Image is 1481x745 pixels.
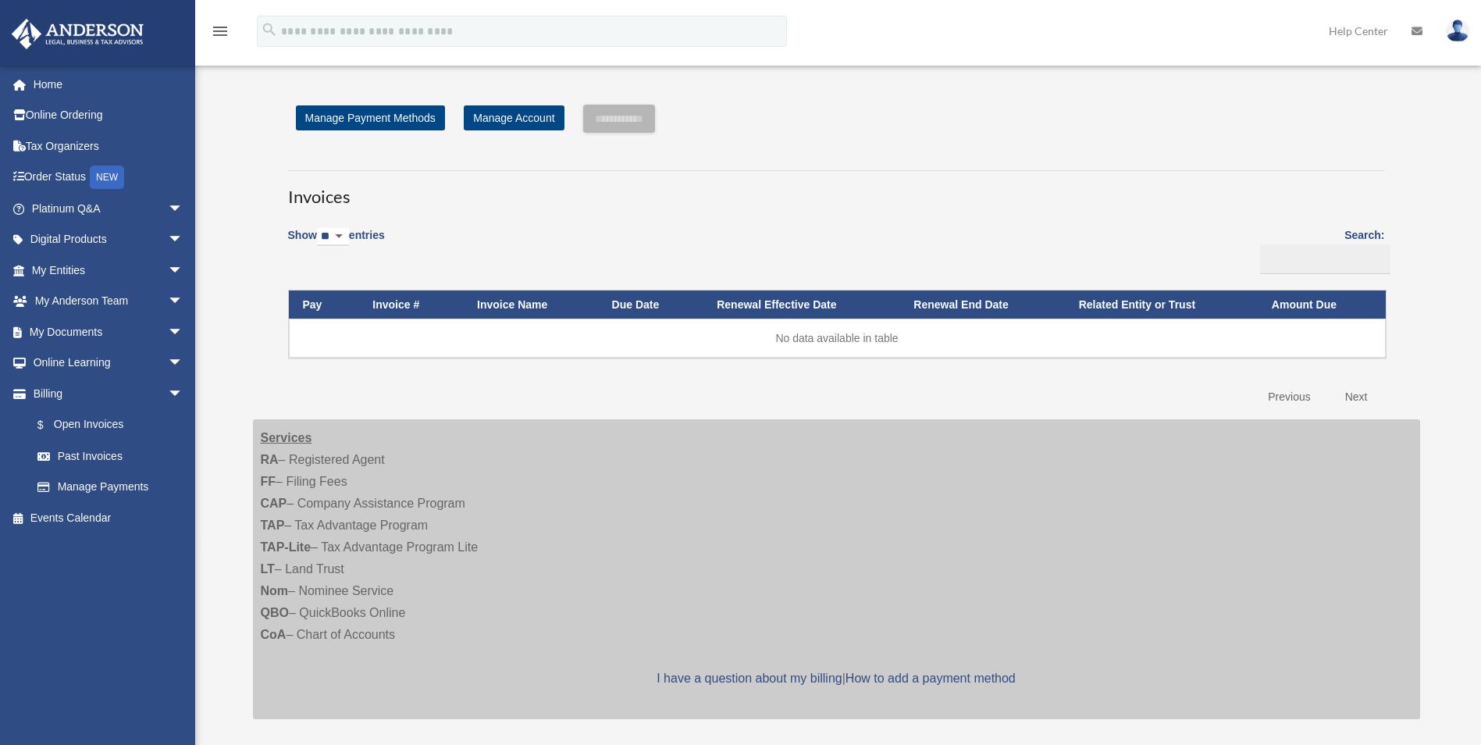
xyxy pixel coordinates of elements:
strong: RA [261,453,279,466]
strong: QBO [261,606,289,619]
a: My Anderson Teamarrow_drop_down [11,286,207,317]
i: menu [211,22,230,41]
th: Renewal End Date: activate to sort column ascending [899,291,1064,319]
i: search [261,21,278,38]
td: No data available in table [289,319,1386,358]
th: Invoice Name: activate to sort column ascending [463,291,598,319]
a: Manage Payments [22,472,199,503]
label: Search: [1255,226,1385,274]
th: Pay: activate to sort column descending [289,291,359,319]
img: Anderson Advisors Platinum Portal [7,19,148,49]
a: Online Ordering [11,100,207,131]
span: $ [46,415,54,435]
strong: CAP [261,497,287,510]
span: arrow_drop_down [168,348,199,380]
a: menu [211,27,230,41]
p: | [261,668,1412,690]
a: Billingarrow_drop_down [11,378,199,409]
a: Platinum Q&Aarrow_drop_down [11,193,207,224]
a: Tax Organizers [11,130,207,162]
span: arrow_drop_down [168,224,199,256]
span: arrow_drop_down [168,378,199,410]
th: Invoice #: activate to sort column ascending [358,291,463,319]
a: Online Learningarrow_drop_down [11,348,207,379]
a: Manage Payment Methods [296,105,445,130]
a: $Open Invoices [22,409,191,441]
strong: LT [261,562,275,576]
h3: Invoices [288,170,1385,209]
a: I have a question about my billing [657,672,842,685]
a: Digital Productsarrow_drop_down [11,224,207,255]
div: – Registered Agent – Filing Fees – Company Assistance Program – Tax Advantage Program – Tax Advan... [253,419,1420,719]
a: Manage Account [464,105,564,130]
span: arrow_drop_down [168,255,199,287]
th: Amount Due: activate to sort column ascending [1258,291,1386,319]
strong: TAP [261,519,285,532]
a: Events Calendar [11,502,207,533]
a: My Entitiesarrow_drop_down [11,255,207,286]
label: Show entries [288,226,385,262]
a: Next [1333,381,1380,413]
strong: CoA [261,628,287,641]
span: arrow_drop_down [168,193,199,225]
input: Search: [1260,244,1390,274]
strong: TAP-Lite [261,540,312,554]
strong: Nom [261,584,289,597]
strong: Services [261,431,312,444]
img: User Pic [1446,20,1469,42]
a: My Documentsarrow_drop_down [11,316,207,348]
th: Related Entity or Trust: activate to sort column ascending [1065,291,1258,319]
th: Due Date: activate to sort column ascending [598,291,703,319]
a: Past Invoices [22,440,199,472]
a: Previous [1256,381,1322,413]
span: arrow_drop_down [168,316,199,348]
th: Renewal Effective Date: activate to sort column ascending [703,291,899,319]
span: arrow_drop_down [168,286,199,318]
a: Home [11,69,207,100]
div: NEW [90,166,124,189]
strong: FF [261,475,276,488]
a: How to add a payment method [846,672,1016,685]
a: Order StatusNEW [11,162,207,194]
select: Showentries [317,228,349,246]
